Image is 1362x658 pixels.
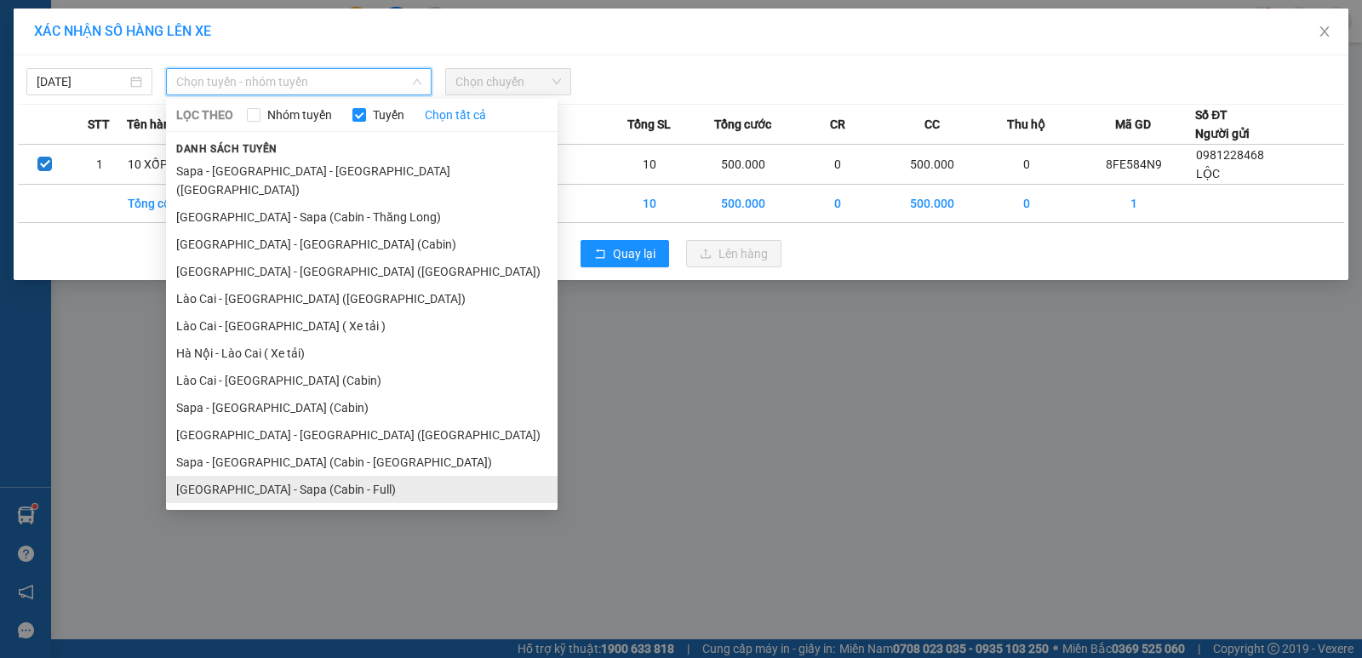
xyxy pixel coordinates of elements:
[127,115,177,134] span: Tên hàng
[1301,9,1348,56] button: Close
[166,258,558,285] li: [GEOGRAPHIC_DATA] - [GEOGRAPHIC_DATA] ([GEOGRAPHIC_DATA])
[37,72,127,91] input: 14/10/2025
[166,367,558,394] li: Lào Cai - [GEOGRAPHIC_DATA] (Cabin)
[714,115,771,134] span: Tổng cước
[1007,115,1045,134] span: Thu hộ
[166,476,558,503] li: [GEOGRAPHIC_DATA] - Sapa (Cabin - Full)
[830,115,845,134] span: CR
[9,99,137,127] h2: 37LPS9NW
[981,145,1073,185] td: 0
[1318,25,1331,38] span: close
[176,69,421,94] span: Chọn tuyến - nhóm tuyến
[604,185,695,223] td: 10
[695,145,793,185] td: 500.000
[513,145,604,185] td: ---
[425,106,486,124] a: Chọn tất cả
[9,14,94,99] img: logo.jpg
[1072,145,1195,185] td: 8FE584N9
[127,145,218,185] td: 10 XỐP CÂY
[166,231,558,258] li: [GEOGRAPHIC_DATA] - [GEOGRAPHIC_DATA] (Cabin)
[88,115,110,134] span: STT
[166,421,558,449] li: [GEOGRAPHIC_DATA] - [GEOGRAPHIC_DATA] ([GEOGRAPHIC_DATA])
[227,14,411,42] b: [DOMAIN_NAME]
[884,145,981,185] td: 500.000
[166,157,558,203] li: Sapa - [GEOGRAPHIC_DATA] - [GEOGRAPHIC_DATA] ([GEOGRAPHIC_DATA])
[581,240,669,267] button: rollbackQuay lại
[1196,167,1220,180] span: LỘC
[366,106,411,124] span: Tuyến
[613,244,655,263] span: Quay lại
[695,185,793,223] td: 500.000
[1195,106,1250,143] div: Số ĐT Người gửi
[1072,185,1195,223] td: 1
[594,248,606,261] span: rollback
[924,115,940,134] span: CC
[412,77,422,87] span: down
[166,141,288,157] span: Danh sách tuyến
[884,185,981,223] td: 500.000
[793,185,884,223] td: 0
[604,145,695,185] td: 10
[1196,148,1264,162] span: 0981228468
[166,394,558,421] li: Sapa - [GEOGRAPHIC_DATA] (Cabin)
[103,40,208,68] b: Sao Việt
[127,185,218,223] td: Tổng cộng
[166,449,558,476] li: Sapa - [GEOGRAPHIC_DATA] (Cabin - [GEOGRAPHIC_DATA])
[627,115,671,134] span: Tổng SL
[1115,115,1151,134] span: Mã GD
[981,185,1073,223] td: 0
[793,145,884,185] td: 0
[455,69,561,94] span: Chọn chuyến
[260,106,339,124] span: Nhóm tuyến
[166,285,558,312] li: Lào Cai - [GEOGRAPHIC_DATA] ([GEOGRAPHIC_DATA])
[166,203,558,231] li: [GEOGRAPHIC_DATA] - Sapa (Cabin - Thăng Long)
[34,23,211,39] span: XÁC NHẬN SỐ HÀNG LÊN XE
[72,145,127,185] td: 1
[166,340,558,367] li: Hà Nội - Lào Cai ( Xe tải)
[89,99,411,206] h2: VP Nhận: VP Hàng LC
[176,106,233,124] span: LỌC THEO
[686,240,781,267] button: uploadLên hàng
[166,312,558,340] li: Lào Cai - [GEOGRAPHIC_DATA] ( Xe tải )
